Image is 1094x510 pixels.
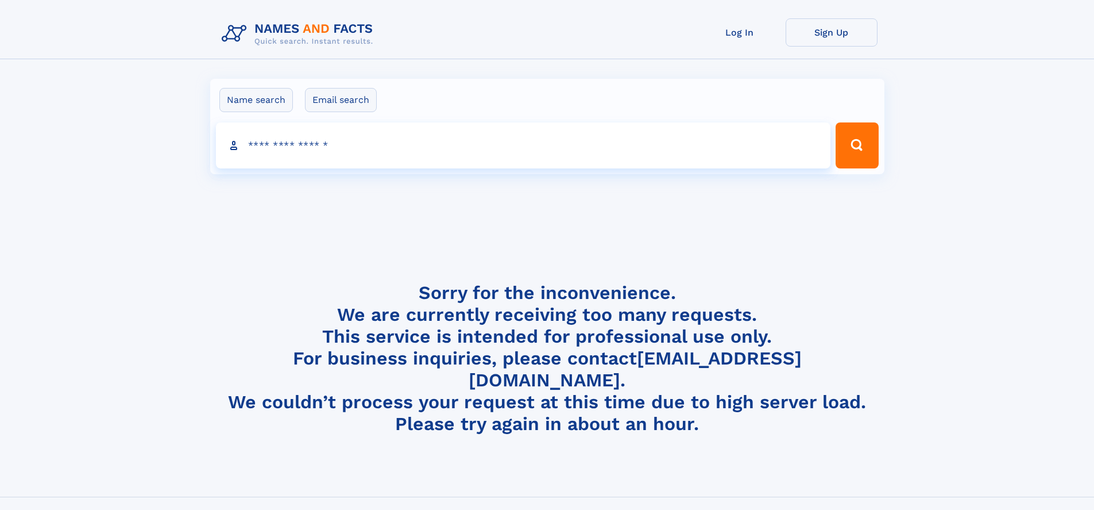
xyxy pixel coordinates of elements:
[694,18,786,47] a: Log In
[217,18,382,49] img: Logo Names and Facts
[219,88,293,112] label: Name search
[836,122,878,168] button: Search Button
[216,122,831,168] input: search input
[469,347,802,391] a: [EMAIL_ADDRESS][DOMAIN_NAME]
[217,282,877,435] h4: Sorry for the inconvenience. We are currently receiving too many requests. This service is intend...
[786,18,877,47] a: Sign Up
[305,88,377,112] label: Email search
